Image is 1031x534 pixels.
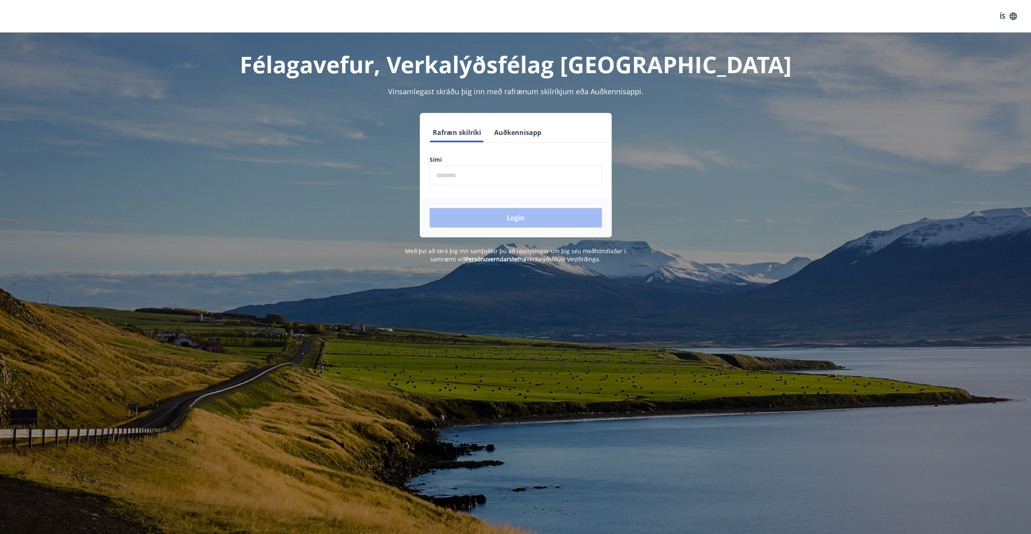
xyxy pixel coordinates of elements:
label: Sími [430,156,602,164]
button: Auðkennisapp [491,123,545,142]
button: Rafræn skilríki [430,123,484,142]
span: Vinsamlegast skráðu þig inn með rafrænum skilríkjum eða Auðkennisappi. [388,87,643,96]
a: Persónuverndarstefna [465,255,526,263]
h1: Félagavefur, Verkalýðsfélag [GEOGRAPHIC_DATA] [233,49,799,80]
span: Með því að skrá þig inn samþykkir þú að upplýsingar um þig séu meðhöndlaðar í samræmi við Verkalý... [405,247,626,263]
button: ÍS [995,9,1021,24]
